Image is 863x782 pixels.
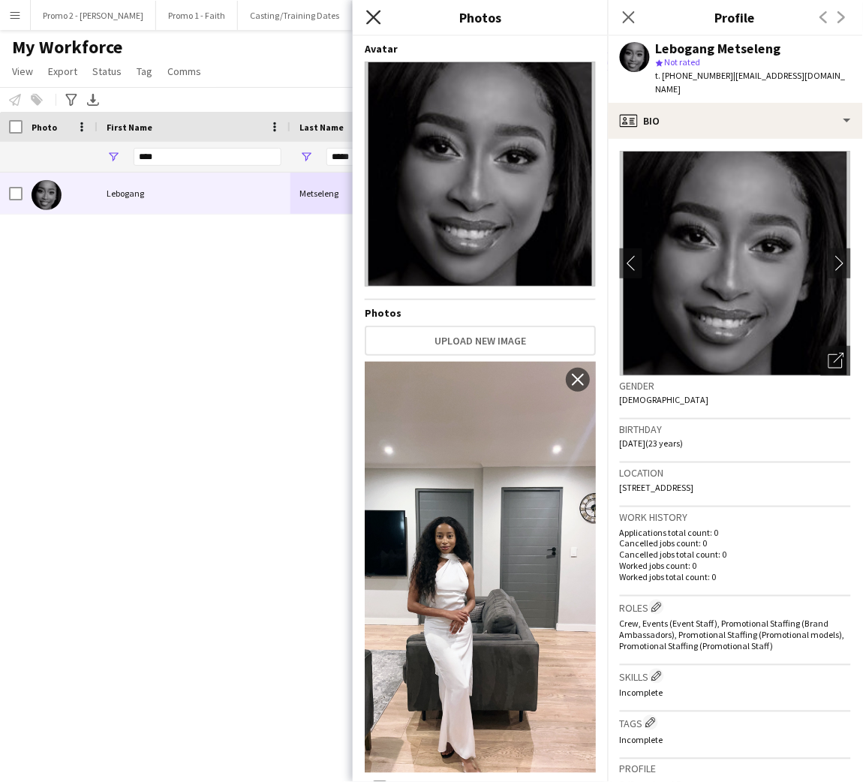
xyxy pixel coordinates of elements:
[238,1,352,30] button: Casting/Training Dates
[620,151,851,376] img: Crew avatar or photo
[32,122,57,133] span: Photo
[620,572,851,583] p: Worked jobs total count: 0
[365,62,596,287] img: Crew avatar
[161,62,207,81] a: Comms
[12,65,33,78] span: View
[299,122,344,133] span: Last Name
[32,180,62,210] img: Lebogang Metseleng
[656,70,734,81] span: t. [PHONE_NUMBER]
[299,150,313,164] button: Open Filter Menu
[92,65,122,78] span: Status
[365,362,596,773] img: Crew photo 1106704
[608,8,863,27] h3: Profile
[86,62,128,81] a: Status
[167,65,201,78] span: Comms
[620,762,851,776] h3: Profile
[620,466,851,480] h3: Location
[353,8,608,27] h3: Photos
[620,510,851,524] h3: Work history
[620,549,851,561] p: Cancelled jobs total count: 0
[620,423,851,436] h3: Birthday
[98,173,290,214] div: Lebogang
[365,306,596,320] h4: Photos
[620,735,851,746] p: Incomplete
[608,103,863,139] div: Bio
[665,56,701,68] span: Not rated
[821,346,851,376] div: Open photos pop-in
[620,438,684,449] span: [DATE] (23 years)
[84,91,102,109] app-action-btn: Export XLSX
[620,527,851,538] p: Applications total count: 0
[48,65,77,78] span: Export
[365,326,596,356] button: Upload new image
[365,42,596,56] h4: Avatar
[620,538,851,549] p: Cancelled jobs count: 0
[656,70,846,95] span: | [EMAIL_ADDRESS][DOMAIN_NAME]
[6,62,39,81] a: View
[12,36,122,59] span: My Workforce
[620,482,694,493] span: [STREET_ADDRESS]
[620,600,851,615] h3: Roles
[107,150,120,164] button: Open Filter Menu
[620,394,709,405] span: [DEMOGRAPHIC_DATA]
[656,42,781,56] div: Lebogang Metseleng
[620,669,851,684] h3: Skills
[134,148,281,166] input: First Name Filter Input
[290,173,467,214] div: Metseleng
[156,1,238,30] button: Promo 1 - Faith
[107,122,152,133] span: First Name
[131,62,158,81] a: Tag
[137,65,152,78] span: Tag
[620,715,851,731] h3: Tags
[620,687,851,699] p: Incomplete
[326,148,458,166] input: Last Name Filter Input
[42,62,83,81] a: Export
[620,561,851,572] p: Worked jobs count: 0
[62,91,80,109] app-action-btn: Advanced filters
[620,618,845,652] span: Crew, Events (Event Staff), Promotional Staffing (Brand Ambassadors), Promotional Staffing (Promo...
[620,379,851,393] h3: Gender
[31,1,156,30] button: Promo 2 - [PERSON_NAME]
